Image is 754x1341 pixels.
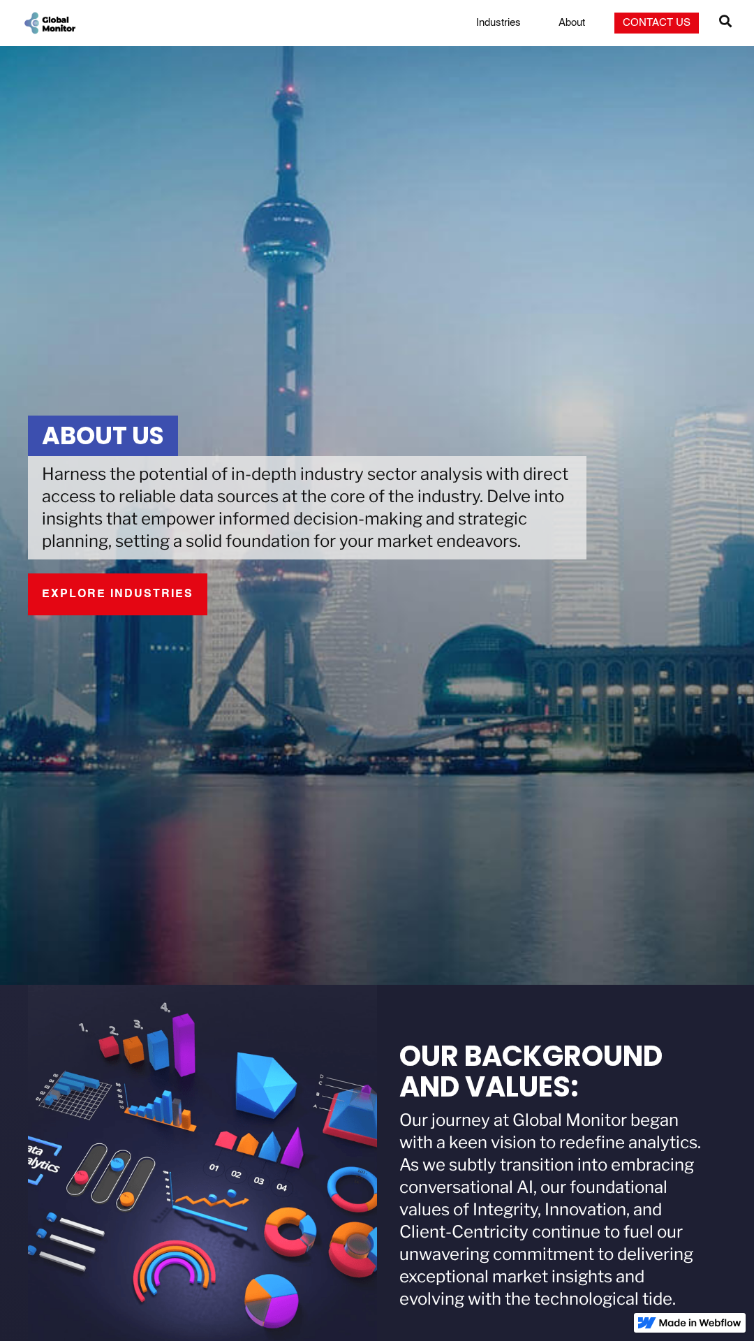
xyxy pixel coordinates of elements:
[550,16,593,30] a: About
[399,1109,704,1310] div: Our journey at Global Monitor began with a keen vision to redefine analytics. As we subtly transi...
[399,1041,704,1102] h1: Our Background and Values:
[659,1319,741,1327] img: Made in Webflow
[28,416,178,457] h1: About Us
[719,9,732,37] a: 
[28,573,207,615] a: EXPLORE INDUSTRIES
[719,11,732,31] span: 
[468,16,529,30] a: Industries
[614,13,699,34] a: Contact Us
[22,10,77,35] a: home
[28,456,586,559] div: Harness the potential of in-depth industry sector analysis with direct access to reliable data so...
